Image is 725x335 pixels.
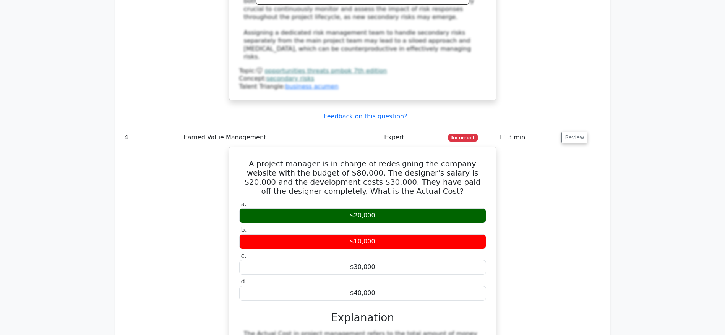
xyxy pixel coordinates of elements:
button: Review [561,132,587,143]
span: Incorrect [448,134,478,142]
a: secondary risks [266,75,314,82]
div: $40,000 [239,286,486,301]
a: opportunities threats pmbok 7th edition [264,67,387,74]
span: b. [241,226,247,234]
div: Concept: [239,75,486,83]
a: Feedback on this question? [324,113,407,120]
td: 1:13 min. [495,127,558,148]
h5: A project manager is in charge of redesigning the company website with the budget of $80,000. The... [238,159,487,196]
div: Talent Triangle: [239,67,486,91]
a: business acumen [285,83,338,90]
span: a. [241,200,247,208]
div: $30,000 [239,260,486,275]
td: Expert [381,127,445,148]
div: $20,000 [239,208,486,223]
td: 4 [122,127,181,148]
span: c. [241,252,247,259]
td: Earned Value Management [181,127,381,148]
div: $10,000 [239,234,486,249]
h3: Explanation [244,311,482,324]
div: Topic: [239,67,486,75]
span: d. [241,278,247,285]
